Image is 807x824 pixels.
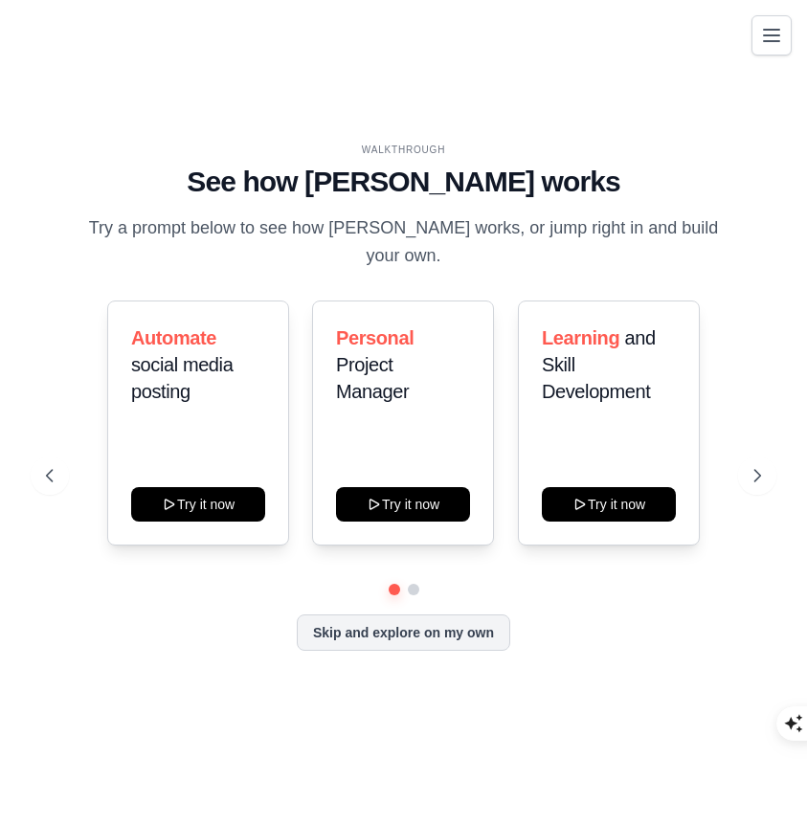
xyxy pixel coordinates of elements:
[82,214,726,271] p: Try a prompt below to see how [PERSON_NAME] works, or jump right in and build your own.
[131,327,216,348] span: Automate
[131,354,233,402] span: social media posting
[336,354,409,402] span: Project Manager
[542,487,676,522] button: Try it now
[46,143,761,157] div: WALKTHROUGH
[542,327,619,348] span: Learning
[131,487,265,522] button: Try it now
[336,487,470,522] button: Try it now
[336,327,414,348] span: Personal
[751,15,792,56] button: Toggle navigation
[297,614,510,651] button: Skip and explore on my own
[542,327,656,402] span: and Skill Development
[46,165,761,199] h1: See how [PERSON_NAME] works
